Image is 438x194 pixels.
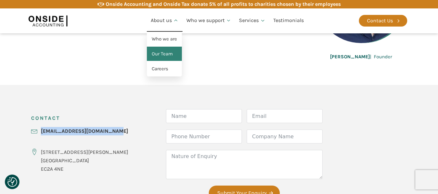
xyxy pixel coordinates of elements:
a: Who we are [147,32,182,47]
img: Onside Accounting [29,13,67,28]
img: Revisit consent button [7,177,17,187]
div: [STREET_ADDRESS][PERSON_NAME] [GEOGRAPHIC_DATA] EC2A 4NE [41,148,128,173]
a: Our Team [147,47,182,62]
a: [EMAIL_ADDRESS][DOMAIN_NAME] [41,127,128,135]
div: Contact Us [367,17,393,25]
button: Consent Preferences [7,177,17,187]
h3: CONTACT [31,109,60,127]
input: Name [166,109,242,123]
a: About us [147,10,183,32]
textarea: Nature of Enquiry [166,150,323,179]
input: Phone Number [166,130,242,143]
a: Careers [147,62,182,76]
input: Company Name [247,130,323,143]
input: Email [247,109,323,123]
a: Services [235,10,269,32]
a: Contact Us [359,15,407,27]
b: [PERSON_NAME] [330,54,370,60]
a: Who we support [183,10,235,32]
a: Testimonials [269,10,308,32]
div: | Founder [330,53,392,61]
